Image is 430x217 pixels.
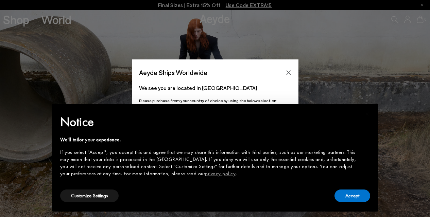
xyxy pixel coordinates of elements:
[60,149,359,177] div: If you select "Accept", you accept this and agree that we may share this information with third p...
[359,106,376,122] button: Close this notice
[139,97,291,104] p: Please purchase from your country of choice by using the below selection:
[139,84,291,92] p: We see you are located in [GEOGRAPHIC_DATA]
[205,170,236,177] a: privacy policy
[334,189,370,202] button: Accept
[60,189,119,202] button: Customize Settings
[139,67,207,78] span: Aeyde Ships Worldwide
[365,109,369,119] span: ×
[60,136,359,143] div: We'll tailor your experience.
[283,68,294,78] button: Close
[60,113,359,131] h2: Notice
